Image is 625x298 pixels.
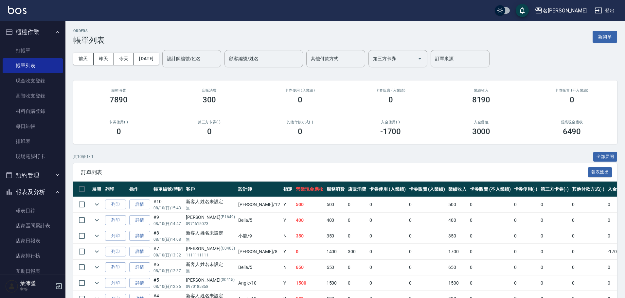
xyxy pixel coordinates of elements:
[368,228,407,244] td: 0
[294,228,325,244] td: 350
[207,127,212,136] h3: 0
[282,275,294,291] td: Y
[186,205,235,211] p: 無
[110,95,128,104] h3: 7890
[5,280,18,293] img: Person
[92,247,102,256] button: expand row
[105,278,126,288] button: 列印
[94,53,114,65] button: 昨天
[539,275,570,291] td: 0
[152,275,184,291] td: #5
[294,197,325,212] td: 500
[3,134,63,149] a: 排班表
[186,198,235,205] div: 新客人 姓名未設定
[346,213,368,228] td: 0
[512,213,539,228] td: 0
[534,120,609,124] h2: 營業現金應收
[237,244,282,259] td: [PERSON_NAME] /8
[237,197,282,212] td: [PERSON_NAME] /12
[3,167,63,184] button: 預約管理
[262,120,337,124] h2: 其他付款方式(-)
[407,228,447,244] td: 0
[353,120,428,124] h2: 入金使用(-)
[3,218,63,233] a: 店家區間累計表
[81,120,156,124] h2: 卡券使用(-)
[203,95,216,104] h3: 300
[221,214,235,221] p: (P1649)
[447,244,468,259] td: 1700
[153,237,183,242] p: 08/10 (日) 14:08
[152,213,184,228] td: #9
[153,221,183,227] p: 08/10 (日) 14:47
[3,58,63,73] a: 帳單列表
[3,233,63,248] a: 店家日報表
[570,244,606,259] td: 0
[282,213,294,228] td: Y
[105,215,126,225] button: 列印
[444,88,519,93] h2: 業績收入
[3,119,63,134] a: 每日結帳
[539,182,570,197] th: 第三方卡券(-)
[90,182,103,197] th: 展開
[20,287,53,292] p: 主管
[368,244,407,259] td: 0
[92,278,102,288] button: expand row
[468,182,512,197] th: 卡券販賣 (不入業績)
[152,182,184,197] th: 帳單編號/時間
[184,182,237,197] th: 客戶
[512,275,539,291] td: 0
[325,228,347,244] td: 350
[3,73,63,88] a: 現金收支登錄
[325,244,347,259] td: 1400
[186,221,235,227] p: 0971615073
[3,43,63,58] a: 打帳單
[407,182,447,197] th: 卡券販賣 (入業績)
[447,228,468,244] td: 350
[186,214,235,221] div: [PERSON_NAME]
[346,260,368,275] td: 0
[298,95,302,104] h3: 0
[128,182,152,197] th: 操作
[186,261,235,268] div: 新客人 姓名未設定
[563,127,581,136] h3: 6490
[539,197,570,212] td: 0
[129,262,150,272] a: 詳情
[294,275,325,291] td: 1500
[282,182,294,197] th: 指定
[237,260,282,275] td: Bella /5
[172,88,247,93] h2: 店販消費
[153,252,183,258] p: 08/10 (日) 13:32
[468,197,512,212] td: 0
[512,244,539,259] td: 0
[570,213,606,228] td: 0
[186,268,235,274] p: 無
[282,197,294,212] td: Y
[152,244,184,259] td: #7
[468,244,512,259] td: 0
[105,231,126,241] button: 列印
[447,275,468,291] td: 1500
[237,182,282,197] th: 設計師
[539,244,570,259] td: 0
[298,127,302,136] h3: 0
[570,197,606,212] td: 0
[346,275,368,291] td: 0
[294,260,325,275] td: 650
[129,278,150,288] a: 詳情
[512,197,539,212] td: 0
[407,260,447,275] td: 0
[294,244,325,259] td: 0
[516,4,529,17] button: save
[186,252,235,258] p: 1111111111
[353,88,428,93] h2: 卡券販賣 (入業績)
[282,260,294,275] td: N
[325,260,347,275] td: 650
[447,182,468,197] th: 業績收入
[593,152,617,162] button: 全部展開
[92,231,102,241] button: expand row
[592,5,617,17] button: 登出
[129,200,150,210] a: 詳情
[415,53,425,64] button: Open
[20,280,53,287] h5: 葉沛瑩
[294,182,325,197] th: 營業現金應收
